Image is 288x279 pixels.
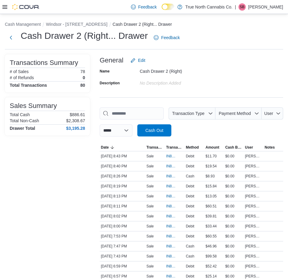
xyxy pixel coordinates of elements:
div: [DATE] 8:43 PM [100,153,145,160]
span: $11.70 [206,154,217,159]
span: IN8C60-5391713 [166,234,177,239]
button: Transaction Type [169,107,215,119]
span: Debit [186,274,194,279]
span: Edit [138,57,145,63]
span: [PERSON_NAME] [245,244,262,249]
label: Description [100,81,120,86]
span: IN8C60-5391830 [166,204,177,209]
span: $52.42 [206,264,217,269]
span: Debit [186,194,194,199]
span: Method [186,145,199,150]
span: User [245,145,253,150]
p: Sale [146,274,154,279]
div: No Description added [140,78,221,86]
div: [DATE] 8:02 PM [100,213,145,220]
h3: General [100,57,123,64]
span: $99.58 [206,254,217,259]
div: Sky Bertozzi [238,3,246,11]
input: Dark Mode [162,4,174,10]
span: Debit [186,234,194,239]
input: This is a search bar. As you type, the results lower in the page will automatically filter. [100,107,164,119]
span: Cash Back [225,145,242,150]
div: [DATE] 8:00 PM [100,223,145,230]
div: [DATE] 8:19 PM [100,183,145,190]
h4: 80 [80,83,85,88]
div: [DATE] 8:11 PM [100,203,145,210]
button: Transaction Type [145,144,165,151]
span: [PERSON_NAME] [245,164,262,169]
p: Sale [146,204,154,209]
button: IN8C60-5391830 [166,203,183,210]
div: $0.00 [224,233,244,240]
button: Cash Management [5,22,41,27]
span: Transaction Type [172,111,204,116]
img: Cova [12,4,39,10]
span: $46.96 [206,244,217,249]
button: User [262,107,283,119]
span: IN8C60-5391909 [166,174,177,179]
h3: Transactions Summary [10,59,78,66]
span: $60.51 [206,204,217,209]
div: [DATE] 8:13 PM [100,193,145,200]
button: IN8C60-5391909 [166,173,183,180]
button: Date [100,144,145,151]
span: Cash Out [145,127,163,133]
button: Cash Out [137,124,171,136]
h6: Total Cash [10,112,30,117]
div: [DATE] 7:47 PM [100,243,145,250]
p: Sale [146,264,154,269]
span: [PERSON_NAME] [245,184,262,189]
div: $0.00 [224,253,244,260]
span: $15.84 [206,184,217,189]
span: IN8C60-5391769 [166,214,177,219]
h6: Total Non-Cash [10,118,39,123]
div: [DATE] 8:40 PM [100,163,145,170]
span: Debit [186,224,194,229]
div: [DATE] 6:59 PM [100,263,145,270]
span: Debit [186,154,194,159]
button: IN8C60-5391967 [166,163,183,170]
p: Sale [146,164,154,169]
span: IN8C60-5391391 [166,264,177,269]
div: $0.00 [224,153,244,160]
p: 0 [83,75,85,80]
p: [PERSON_NAME] [248,3,283,11]
h6: # of Refunds [10,75,34,80]
p: Sale [146,174,154,179]
p: Sale [146,254,154,259]
span: IN8C60-5391379 [166,274,177,279]
span: Debit [186,214,194,219]
div: $0.00 [224,223,244,230]
span: Cash [186,254,194,259]
span: [PERSON_NAME] [245,224,262,229]
span: IN8C60-5391880 [166,184,177,189]
p: Sale [146,234,154,239]
span: IN8C60-5391967 [166,164,177,169]
p: Sale [146,184,154,189]
div: $0.00 [224,163,244,170]
h4: Total Transactions [10,83,47,88]
span: Feedback [161,35,180,41]
h3: Sales Summary [10,102,57,109]
label: Name [100,69,110,74]
span: User [264,111,273,116]
div: $0.00 [224,203,244,210]
div: [DATE] 7:53 PM [100,233,145,240]
span: $60.55 [206,234,217,239]
a: Feedback [129,1,159,13]
button: Method [185,144,204,151]
button: Windsor - [STREET_ADDRESS] [46,22,107,27]
button: IN8C60-5391979 [166,153,183,160]
span: IN8C60-5391657 [166,254,177,259]
button: Cash Drawer 2 (Right... Drawer [113,22,172,27]
h4: $3,195.28 [66,126,85,131]
span: IN8C60-5391761 [166,224,177,229]
span: [PERSON_NAME] [245,174,262,179]
span: Payment Method [219,111,251,116]
span: [PERSON_NAME] [245,264,262,269]
span: [PERSON_NAME] [245,214,262,219]
button: IN8C60-5391769 [166,213,183,220]
button: Notes [263,144,283,151]
span: Debit [186,204,194,209]
p: Sale [146,154,154,159]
